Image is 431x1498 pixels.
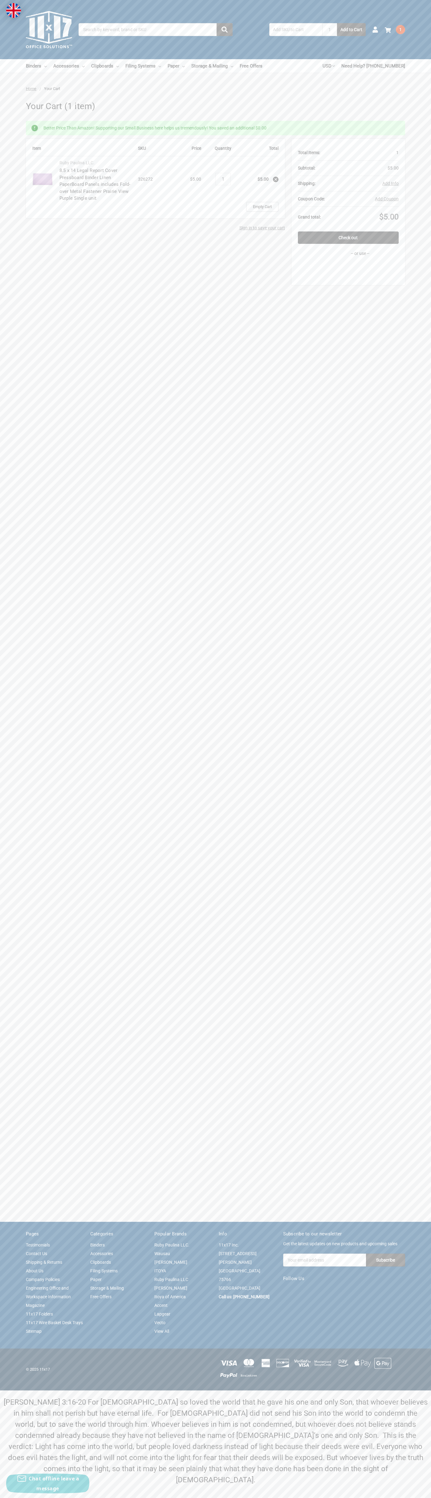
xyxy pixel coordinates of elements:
[239,225,285,230] a: Sign in to save your cart
[246,202,279,212] a: Empty Cart
[26,59,47,73] a: Binders
[26,1329,42,1334] a: Sitemap
[219,1230,277,1238] h5: Info
[154,1294,186,1299] a: Itoya of America
[375,196,399,202] button: Add Coupon
[26,1312,53,1316] a: 11x17 Folders
[337,263,383,276] iframe: PayPal-paypal
[90,1260,111,1265] a: Clipboards
[379,212,399,221] span: $5.00
[26,1251,47,1256] a: Contact Us
[298,166,315,170] strong: Subtotal:
[90,1230,148,1238] h5: Categories
[29,1475,79,1492] span: Chat offline leave a message
[242,145,279,156] th: Total
[26,1277,60,1282] a: Company Policies
[269,23,322,36] input: Add SKU to Cart
[26,1366,212,1373] p: © 2025 11x17
[388,166,399,170] span: $5.00
[44,86,60,91] span: Your Cart
[90,1251,113,1256] a: Accessories
[138,177,153,182] span: 326272
[205,145,242,156] th: Quantity
[26,1242,50,1247] a: Testimonials
[154,1303,168,1308] a: Accent
[26,1320,83,1325] a: 11x17 Wire Basket Desk Trays
[59,160,132,166] p: Ruby Paulina LLC.
[298,231,399,244] a: Check out
[283,1241,405,1247] p: Get the latest updates on new products and upcoming sales
[154,1268,166,1273] a: ITOYA
[26,100,405,113] h1: Your Cart (1 item)
[26,1286,71,1308] a: Engineering Office and Workspace Information Magazine
[154,1329,169,1334] a: View All
[154,1260,187,1265] a: [PERSON_NAME]
[219,1241,277,1292] address: 11x17 Inc. [STREET_ADDRESS][PERSON_NAME] [GEOGRAPHIC_DATA] 75766 [GEOGRAPHIC_DATA]
[341,59,405,73] a: Need Help? [PHONE_NUMBER]
[90,1294,112,1299] a: Free Offers
[219,1294,270,1299] a: Call us: [PHONE_NUMBER]
[323,59,335,73] a: USD
[298,181,315,186] strong: Shipping:
[322,250,399,257] p: -- or use --
[6,1474,89,1493] button: Chat offline leave a message
[91,59,119,73] a: Clipboards
[32,145,138,156] th: Item
[138,145,168,156] th: SKU
[3,1397,428,1485] p: [PERSON_NAME] 3:16-20 For [DEMOGRAPHIC_DATA] so loved the world that he gave his one and only Son...
[26,1260,62,1265] a: Shipping & Returns
[168,145,205,156] th: Price
[125,59,161,73] a: Filing Systems
[258,177,269,182] strong: $5.00
[79,23,233,36] input: Search by keyword, brand or SKU
[283,1230,405,1238] h5: Subscribe to our newsletter
[43,125,266,130] span: Better Price Than Amazon! Supporting our Small Business here helps us tremendously! You saved an ...
[26,1268,43,1273] a: About Us
[191,59,233,73] a: Storage & Mailing
[59,168,131,201] a: 8.5 x 14 Legal Report Cover Pressboard Binder Linen PaperBoard Panels includes Fold-over Metal Fa...
[337,23,366,36] button: Add to Cart
[26,86,36,91] a: Home
[385,22,405,38] a: 1
[154,1242,189,1247] a: Ruby Paulina LLC.
[298,196,325,201] strong: Coupon Code:
[320,145,399,160] div: 1
[283,1254,366,1267] input: Your email address
[154,1277,188,1282] a: Ruby Paulina LLC
[26,6,72,53] img: 11x17.com
[154,1312,170,1316] a: Lapgear
[190,177,201,182] span: $5.00
[168,59,185,73] a: Paper
[90,1268,118,1273] a: Filing Systems
[6,3,21,18] img: duty and tax information for United Kingdom
[366,1254,405,1267] input: Subscribe
[154,1286,187,1291] a: [PERSON_NAME]
[90,1286,124,1291] a: Storage & Mailing
[283,1275,405,1282] h5: Follow Us
[380,1481,431,1498] iframe: Google Customer Reviews
[154,1320,165,1325] a: Vecto
[26,1230,84,1238] h5: Pages
[53,59,85,73] a: Accessories
[298,150,320,155] strong: Total Items:
[396,25,405,34] span: 1
[32,173,53,186] img: 8.5 x 14 Legal Report Cover Pressboard Binder Linen PaperBoard Panels includes Fold-over Metal Fa...
[90,1242,105,1247] a: Binders
[382,180,399,187] button: Add Info
[154,1230,212,1238] h5: Popular Brands
[298,215,321,219] strong: Grand total:
[90,1277,102,1282] a: Paper
[240,59,262,73] a: Free Offers
[154,1251,170,1256] a: Wausau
